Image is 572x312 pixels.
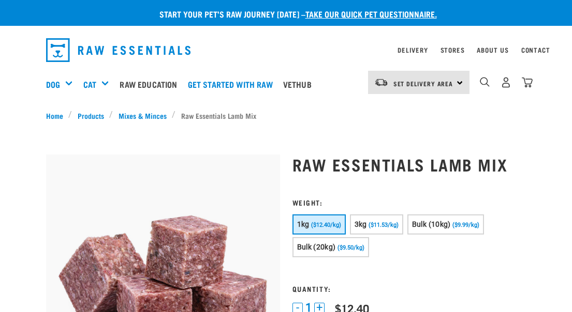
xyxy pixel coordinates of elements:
[292,214,346,235] button: 1kg ($12.40/kg)
[501,77,511,88] img: user.png
[398,48,428,52] a: Delivery
[292,155,526,174] h1: Raw Essentials Lamb Mix
[185,64,281,105] a: Get started with Raw
[338,244,364,251] span: ($9.50/kg)
[292,198,526,206] h3: Weight:
[441,48,465,52] a: Stores
[46,110,526,121] nav: breadcrumbs
[350,214,403,235] button: 3kg ($11.53/kg)
[311,222,341,228] span: ($12.40/kg)
[46,38,191,62] img: Raw Essentials Logo
[281,64,319,105] a: Vethub
[374,78,388,87] img: van-moving.png
[452,222,479,228] span: ($9.99/kg)
[477,48,508,52] a: About Us
[369,222,399,228] span: ($11.53/kg)
[522,77,533,88] img: home-icon@2x.png
[292,237,369,257] button: Bulk (20kg) ($9.50/kg)
[521,48,550,52] a: Contact
[407,214,484,235] button: Bulk (10kg) ($9.99/kg)
[46,78,60,90] a: Dog
[297,220,310,228] span: 1kg
[305,11,437,16] a: take our quick pet questionnaire.
[117,64,185,105] a: Raw Education
[292,285,526,292] h3: Quantity:
[355,220,367,228] span: 3kg
[412,220,451,228] span: Bulk (10kg)
[46,110,69,121] a: Home
[480,77,490,87] img: home-icon-1@2x.png
[113,110,172,121] a: Mixes & Minces
[83,78,96,90] a: Cat
[393,82,453,85] span: Set Delivery Area
[38,34,535,66] nav: dropdown navigation
[72,110,109,121] a: Products
[297,243,336,251] span: Bulk (20kg)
